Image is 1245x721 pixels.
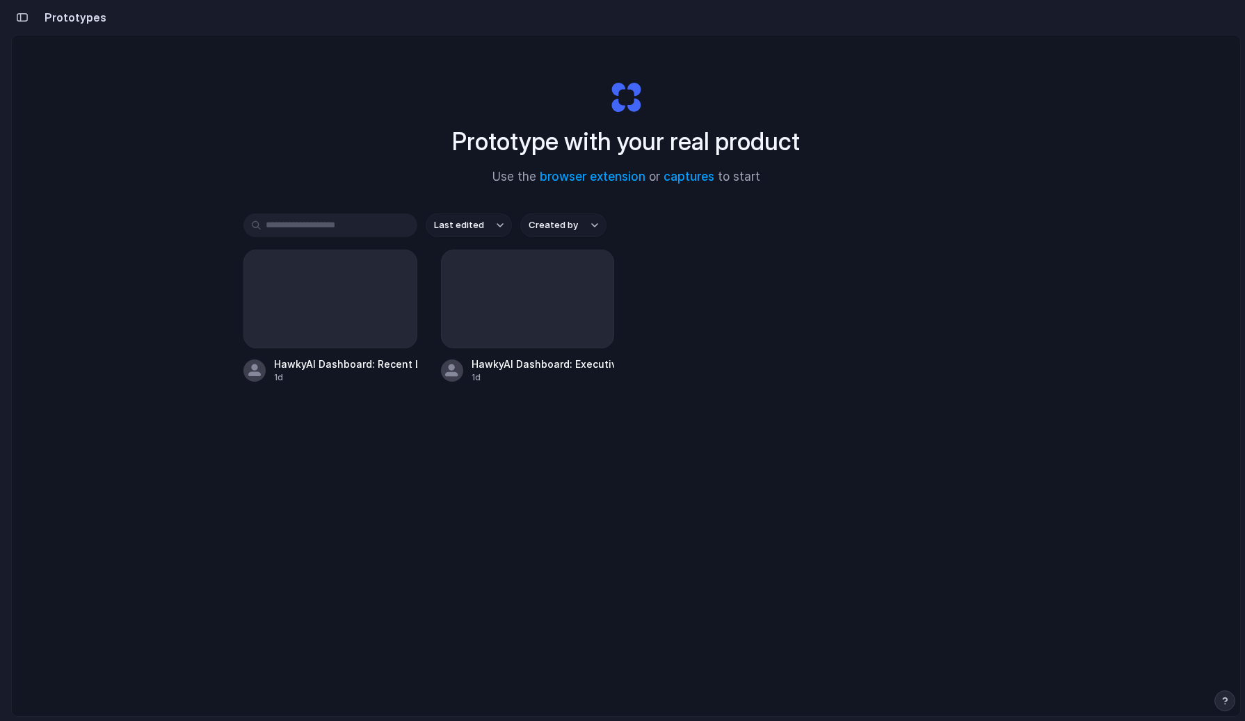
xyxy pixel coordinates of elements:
span: Created by [529,218,578,232]
div: 1d [274,371,417,384]
button: Last edited [426,213,512,237]
span: Last edited [434,218,484,232]
a: HawkyAI Dashboard: Recent Launches Design1d [243,250,417,384]
button: Created by [520,213,607,237]
h2: Prototypes [39,9,106,26]
div: HawkyAI Dashboard: Recent Launches Design [274,357,417,371]
h1: Prototype with your real product [452,123,800,160]
a: HawkyAI Dashboard: Executive Summary Layout1d [441,250,615,384]
span: Use the or to start [492,168,760,186]
a: captures [664,170,714,184]
div: HawkyAI Dashboard: Executive Summary Layout [472,357,615,371]
div: 1d [472,371,615,384]
a: browser extension [540,170,645,184]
